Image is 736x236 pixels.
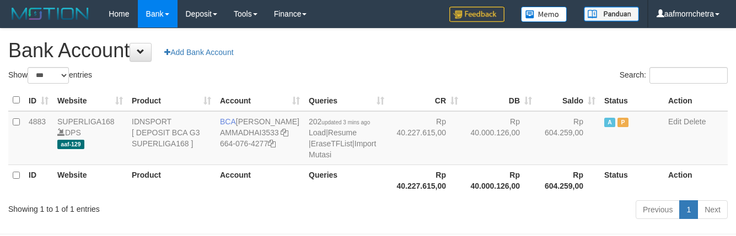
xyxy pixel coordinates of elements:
a: Delete [684,117,706,126]
th: ID: activate to sort column ascending [24,90,53,111]
span: Paused [617,118,628,127]
h1: Bank Account [8,40,728,62]
td: DPS [53,111,127,165]
a: SUPERLIGA168 [57,117,115,126]
th: Account [216,164,304,196]
th: Queries [304,164,389,196]
a: Load [309,128,326,137]
th: Product [127,164,216,196]
th: Website: activate to sort column ascending [53,90,127,111]
th: Action [664,90,728,111]
a: Resume [328,128,357,137]
th: Rp 40.000.126,00 [463,164,536,196]
a: AMMADHAI3533 [220,128,279,137]
label: Show entries [8,67,92,84]
select: Showentries [28,67,69,84]
div: Showing 1 to 1 of 1 entries [8,199,298,215]
a: Next [697,200,728,219]
td: 4883 [24,111,53,165]
a: Add Bank Account [157,43,240,62]
a: Import Mutasi [309,139,376,159]
span: updated 3 mins ago [321,119,370,125]
th: Status [600,164,664,196]
span: | | | [309,117,376,159]
td: [PERSON_NAME] 664-076-4277 [216,111,304,165]
th: Product: activate to sort column ascending [127,90,216,111]
a: EraseTFList [311,139,352,148]
th: Action [664,164,728,196]
span: 202 [309,117,370,126]
th: CR: activate to sort column ascending [389,90,463,111]
a: Previous [636,200,680,219]
th: Status [600,90,664,111]
img: Feedback.jpg [449,7,504,22]
img: Button%20Memo.svg [521,7,567,22]
th: Rp 40.227.615,00 [389,164,463,196]
a: Edit [668,117,681,126]
span: BCA [220,117,236,126]
a: Copy AMMADHAI3533 to clipboard [281,128,288,137]
th: Rp 604.259,00 [536,164,600,196]
img: MOTION_logo.png [8,6,92,22]
th: Queries: activate to sort column ascending [304,90,389,111]
th: Website [53,164,127,196]
label: Search: [620,67,728,84]
th: DB: activate to sort column ascending [463,90,536,111]
td: Rp 40.000.126,00 [463,111,536,165]
th: Account: activate to sort column ascending [216,90,304,111]
td: Rp 604.259,00 [536,111,600,165]
a: 1 [679,200,698,219]
td: Rp 40.227.615,00 [389,111,463,165]
th: ID [24,164,53,196]
span: aaf-129 [57,140,84,149]
span: Active [604,118,615,127]
a: Copy 6640764277 to clipboard [268,139,276,148]
th: Saldo: activate to sort column ascending [536,90,600,111]
input: Search: [649,67,728,84]
td: IDNSPORT [ DEPOSIT BCA G3 SUPERLIGA168 ] [127,111,216,165]
img: panduan.png [584,7,639,21]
